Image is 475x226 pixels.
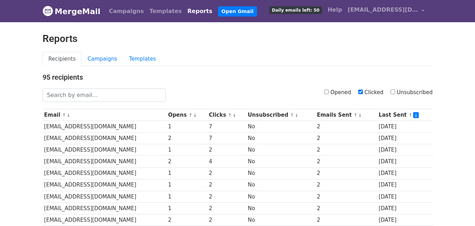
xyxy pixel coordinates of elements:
[207,191,246,202] td: 2
[185,4,215,18] a: Reports
[315,202,377,214] td: 2
[43,191,167,202] td: [EMAIL_ADDRESS][DOMAIN_NAME]
[324,88,351,97] label: Opened
[269,6,322,14] span: Daily emails left: 50
[166,144,207,156] td: 1
[391,88,433,97] label: Unsubscribed
[377,109,432,121] th: Last Sent
[295,112,299,118] a: ↓
[358,112,362,118] a: ↓
[246,179,315,191] td: No
[391,90,395,94] input: Unsubscribed
[315,133,377,144] td: 2
[62,112,66,118] a: ↑
[246,191,315,202] td: No
[377,167,432,179] td: [DATE]
[325,3,345,17] a: Help
[43,202,167,214] td: [EMAIL_ADDRESS][DOMAIN_NAME]
[43,121,167,133] td: [EMAIL_ADDRESS][DOMAIN_NAME]
[358,88,384,97] label: Clicked
[315,179,377,191] td: 2
[43,179,167,191] td: [EMAIL_ADDRESS][DOMAIN_NAME]
[166,156,207,167] td: 2
[166,121,207,133] td: 1
[315,191,377,202] td: 2
[43,6,53,16] img: MergeMail logo
[246,202,315,214] td: No
[207,214,246,226] td: 2
[43,73,433,81] h4: 95 recipients
[207,144,246,156] td: 2
[188,112,192,118] a: ↑
[246,156,315,167] td: No
[413,112,419,118] a: ↓
[377,144,432,156] td: [DATE]
[43,167,167,179] td: [EMAIL_ADDRESS][DOMAIN_NAME]
[315,167,377,179] td: 2
[207,156,246,167] td: 4
[377,121,432,133] td: [DATE]
[377,133,432,144] td: [DATE]
[193,112,197,118] a: ↓
[207,121,246,133] td: 7
[166,167,207,179] td: 1
[377,191,432,202] td: [DATE]
[207,202,246,214] td: 2
[43,52,82,66] a: Recipients
[166,179,207,191] td: 1
[232,112,236,118] a: ↓
[207,179,246,191] td: 2
[166,214,207,226] td: 2
[67,112,71,118] a: ↓
[166,191,207,202] td: 1
[218,6,257,17] a: Open Gmail
[246,109,315,121] th: Unsubscribed
[377,214,432,226] td: [DATE]
[246,214,315,226] td: No
[43,144,167,156] td: [EMAIL_ADDRESS][DOMAIN_NAME]
[166,133,207,144] td: 2
[246,121,315,133] td: No
[358,90,363,94] input: Clicked
[377,156,432,167] td: [DATE]
[207,109,246,121] th: Clicks
[43,33,433,45] h2: Reports
[246,144,315,156] td: No
[348,6,418,14] span: [EMAIL_ADDRESS][DOMAIN_NAME]
[324,90,329,94] input: Opened
[207,167,246,179] td: 2
[166,109,207,121] th: Opens
[43,156,167,167] td: [EMAIL_ADDRESS][DOMAIN_NAME]
[123,52,162,66] a: Templates
[377,179,432,191] td: [DATE]
[315,109,377,121] th: Emails Sent
[147,4,185,18] a: Templates
[315,214,377,226] td: 2
[377,202,432,214] td: [DATE]
[82,52,123,66] a: Campaigns
[246,167,315,179] td: No
[315,121,377,133] td: 2
[166,202,207,214] td: 1
[106,4,147,18] a: Campaigns
[207,133,246,144] td: 7
[43,4,101,19] a: MergeMail
[43,109,167,121] th: Email
[315,144,377,156] td: 2
[43,88,166,102] input: Search by email...
[43,133,167,144] td: [EMAIL_ADDRESS][DOMAIN_NAME]
[354,112,358,118] a: ↑
[246,133,315,144] td: No
[43,214,167,226] td: [EMAIL_ADDRESS][DOMAIN_NAME]
[315,156,377,167] td: 2
[267,3,325,17] a: Daily emails left: 50
[409,112,412,118] a: ↑
[345,3,427,19] a: [EMAIL_ADDRESS][DOMAIN_NAME]
[228,112,232,118] a: ↑
[290,112,294,118] a: ↑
